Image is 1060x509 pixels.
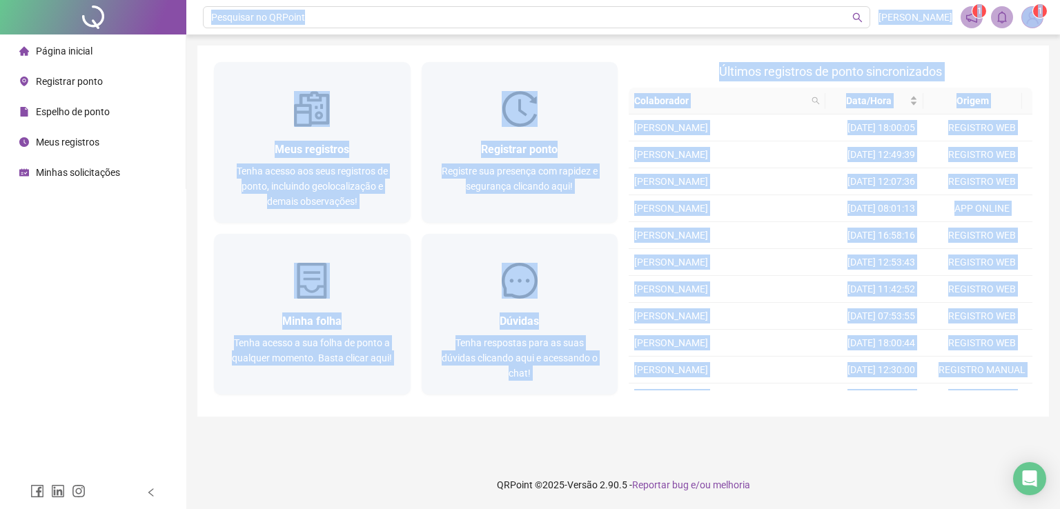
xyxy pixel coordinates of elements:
span: [PERSON_NAME] [879,10,952,25]
td: REGISTRO WEB [932,303,1032,330]
td: REGISTRO WEB [932,222,1032,249]
span: Página inicial [36,46,92,57]
span: [PERSON_NAME] [634,122,708,133]
span: bell [996,11,1008,23]
a: DúvidasTenha respostas para as suas dúvidas clicando aqui e acessando o chat! [422,234,618,395]
td: [DATE] 08:01:13 [831,195,932,222]
span: left [146,488,156,497]
td: [DATE] 12:49:39 [831,141,932,168]
td: [DATE] 07:53:55 [831,303,932,330]
span: [PERSON_NAME] [634,176,708,187]
span: [PERSON_NAME] [634,257,708,268]
td: REGISTRO WEB [932,249,1032,276]
span: Registrar ponto [481,143,558,156]
sup: 1 [972,4,986,18]
td: [DATE] 11:42:52 [831,276,932,303]
span: Registre sua presença com rapidez e segurança clicando aqui! [442,166,598,192]
span: notification [965,11,978,23]
span: file [19,107,29,117]
td: [DATE] 12:53:43 [831,249,932,276]
footer: QRPoint © 2025 - 2.90.5 - [186,461,1060,509]
td: [DATE] 12:30:00 [831,357,932,383]
td: REGISTRO WEB [932,141,1032,168]
span: Data/Hora [831,93,907,108]
img: 89049 [1022,7,1043,28]
span: linkedin [51,484,65,498]
td: [DATE] 11:38:57 [831,383,932,410]
a: Registrar pontoRegistre sua presença com rapidez e segurança clicando aqui! [422,62,618,223]
td: [DATE] 16:58:16 [831,222,932,249]
span: Registrar ponto [36,76,103,87]
sup: Atualize o seu contato no menu Meus Dados [1033,4,1047,18]
span: Minhas solicitações [36,167,120,178]
span: [PERSON_NAME] [634,283,708,295]
td: REGISTRO WEB [932,114,1032,141]
span: Reportar bug e/ou melhoria [632,479,750,490]
span: Meus registros [275,143,349,156]
span: instagram [72,484,86,498]
span: clock-circle [19,137,29,147]
td: [DATE] 18:00:44 [831,330,932,357]
td: REGISTRO WEB [932,383,1032,410]
span: Dúvidas [500,315,539,328]
span: 1 [977,6,982,16]
span: Espelho de ponto [36,106,110,117]
span: Versão [567,479,598,490]
span: Tenha respostas para as suas dúvidas clicando aqui e acessando o chat! [442,337,598,379]
span: schedule [19,168,29,177]
a: Meus registrosTenha acesso aos seus registros de ponto, incluindo geolocalização e demais observa... [214,62,411,223]
span: [PERSON_NAME] [634,364,708,375]
span: Tenha acesso a sua folha de ponto a qualquer momento. Basta clicar aqui! [232,337,392,363]
th: Origem [923,88,1021,114]
span: search [812,97,820,105]
span: Meus registros [36,137,99,148]
td: REGISTRO WEB [932,168,1032,195]
td: [DATE] 18:00:05 [831,114,932,141]
div: Open Intercom Messenger [1013,462,1046,495]
td: REGISTRO WEB [932,330,1032,357]
th: Data/Hora [825,88,923,114]
td: REGISTRO MANUAL [932,357,1032,383]
span: [PERSON_NAME] [634,149,708,160]
a: Minha folhaTenha acesso a sua folha de ponto a qualquer momento. Basta clicar aqui! [214,234,411,395]
span: search [809,90,823,111]
span: facebook [30,484,44,498]
span: [PERSON_NAME] [634,203,708,214]
span: [PERSON_NAME] [634,310,708,321]
td: REGISTRO WEB [932,276,1032,303]
span: home [19,46,29,56]
td: [DATE] 12:07:36 [831,168,932,195]
span: Últimos registros de ponto sincronizados [719,64,942,79]
span: 1 [1038,6,1043,16]
span: Minha folha [282,315,342,328]
span: Tenha acesso aos seus registros de ponto, incluindo geolocalização e demais observações! [237,166,388,207]
td: APP ONLINE [932,195,1032,222]
span: [PERSON_NAME] [634,230,708,241]
span: [PERSON_NAME] [634,337,708,348]
span: search [852,12,863,23]
span: environment [19,77,29,86]
span: Colaborador [634,93,806,108]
